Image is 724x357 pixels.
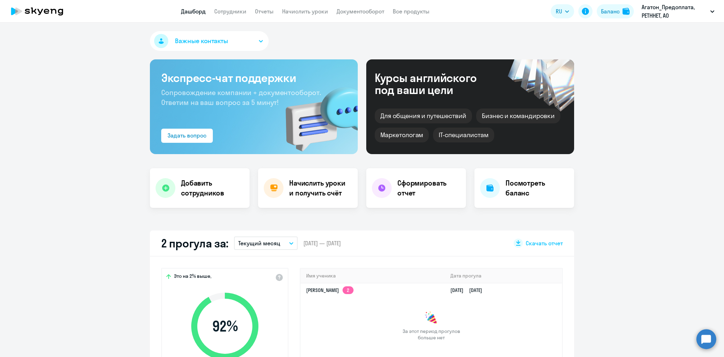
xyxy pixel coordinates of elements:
[161,88,321,107] span: Сопровождение компании + документооборот. Ответим на ваш вопрос за 5 минут!
[234,236,298,250] button: Текущий месяц
[181,8,206,15] a: Дашборд
[150,31,269,51] button: Важные контакты
[289,178,351,198] h4: Начислить уроки и получить счёт
[551,4,574,18] button: RU
[445,269,562,283] th: Дата прогула
[255,8,274,15] a: Отчеты
[275,75,358,154] img: bg-img
[306,287,354,293] a: [PERSON_NAME]2
[402,328,461,341] span: За этот период прогулов больше нет
[556,7,562,16] span: RU
[238,239,280,247] p: Текущий месяц
[161,236,228,250] h2: 2 прогула за:
[175,36,228,46] span: Важные контакты
[375,72,496,96] div: Курсы английского под ваши цели
[337,8,384,15] a: Документооборот
[476,109,560,123] div: Бизнес и командировки
[161,71,346,85] h3: Экспресс-чат поддержки
[433,128,494,142] div: IT-специалистам
[375,128,429,142] div: Маркетологам
[623,8,630,15] img: balance
[526,239,563,247] span: Скачать отчет
[597,4,634,18] button: Балансbalance
[642,3,707,20] p: Агатон_Предоплата, РЕТННЕТ, АО
[450,287,488,293] a: [DATE][DATE]
[214,8,246,15] a: Сотрудники
[161,129,213,143] button: Задать вопрос
[393,8,430,15] a: Все продукты
[424,311,438,325] img: congrats
[303,239,341,247] span: [DATE] — [DATE]
[506,178,568,198] h4: Посмотреть баланс
[174,273,211,281] span: Это на 2% выше,
[397,178,460,198] h4: Сформировать отчет
[168,131,206,140] div: Задать вопрос
[300,269,445,283] th: Имя ученика
[638,3,718,20] button: Агатон_Предоплата, РЕТННЕТ, АО
[184,318,265,335] span: 92 %
[181,178,244,198] h4: Добавить сотрудников
[343,286,354,294] app-skyeng-badge: 2
[601,7,620,16] div: Баланс
[282,8,328,15] a: Начислить уроки
[375,109,472,123] div: Для общения и путешествий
